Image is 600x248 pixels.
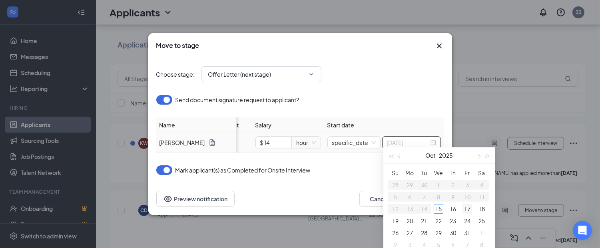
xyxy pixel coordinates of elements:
[308,71,315,77] svg: ChevronDown
[446,227,460,239] td: 2025-10-30
[156,117,236,133] th: Name
[446,215,460,227] td: 2025-10-23
[462,204,472,214] div: 17
[474,215,489,227] td: 2025-10-25
[391,216,400,226] div: 19
[417,227,431,239] td: 2025-10-28
[460,167,474,179] th: Fr
[431,215,446,227] td: 2025-10-22
[324,117,444,133] th: Start date
[417,167,431,179] th: Tu
[477,216,486,226] div: 25
[446,167,460,179] th: Th
[431,167,446,179] th: We
[446,203,460,215] td: 2025-10-16
[448,228,458,238] div: 30
[388,215,403,227] td: 2025-10-19
[163,194,173,204] svg: Eye
[460,215,474,227] td: 2025-10-24
[462,216,472,226] div: 24
[403,227,417,239] td: 2025-10-27
[435,41,444,51] button: Close
[405,228,415,238] div: 27
[439,147,453,163] button: 2025
[462,228,472,238] div: 31
[332,137,376,149] span: specific_date
[208,139,216,147] svg: Document
[252,117,324,133] th: Salary
[477,228,486,238] div: 1
[391,228,400,238] div: 26
[419,228,429,238] div: 28
[156,41,199,50] h3: Move to stage
[156,70,195,79] span: Choose stage :
[156,191,235,207] button: Preview notificationEye
[431,203,446,215] td: 2025-10-15
[419,216,429,226] div: 21
[460,203,474,215] td: 2025-10-17
[573,221,592,240] div: Open Intercom Messenger
[403,215,417,227] td: 2025-10-20
[387,138,429,147] input: Select date
[417,215,431,227] td: 2025-10-21
[434,204,443,214] div: 15
[434,216,443,226] div: 22
[474,227,489,239] td: 2025-11-01
[448,204,458,214] div: 16
[388,227,403,239] td: 2025-10-26
[474,167,489,179] th: Sa
[448,216,458,226] div: 23
[405,216,415,226] div: 20
[435,41,444,51] svg: Cross
[474,203,489,215] td: 2025-10-18
[431,227,446,239] td: 2025-10-29
[159,138,205,147] span: [PERSON_NAME]
[388,167,403,179] th: Su
[477,204,486,214] div: 18
[297,137,316,149] span: hour
[403,167,417,179] th: Mo
[175,165,311,175] span: Mark applicant(s) as Completed for Onsite Interview
[359,191,399,207] button: Cancel
[175,95,299,105] span: Send document signature request to applicant?
[460,227,474,239] td: 2025-10-31
[434,228,443,238] div: 29
[426,147,436,163] button: Oct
